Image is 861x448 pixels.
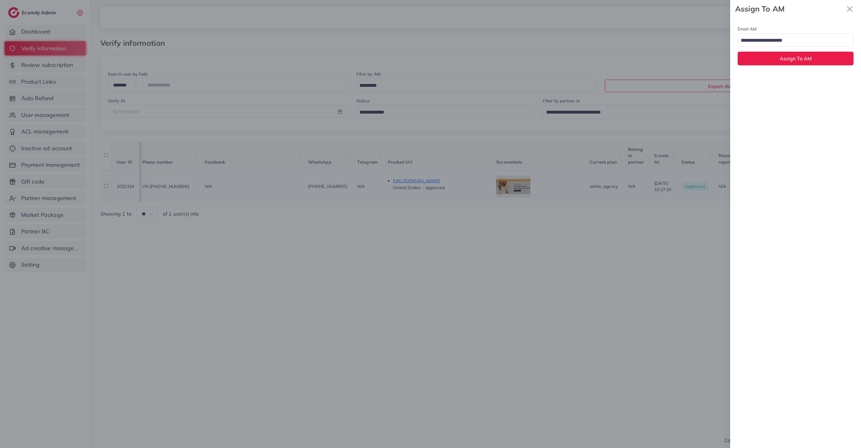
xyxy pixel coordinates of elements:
strong: Assign To AM [735,3,844,14]
span: Assign To AM [780,55,812,62]
button: Close [844,2,856,15]
svg: x [844,3,856,15]
label: Email AM [738,26,757,32]
input: Search for option [739,36,845,45]
div: Search for option [738,33,854,47]
button: Assign To AM [738,52,854,65]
